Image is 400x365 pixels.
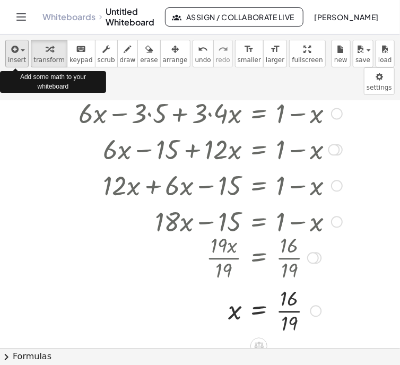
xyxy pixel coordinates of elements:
button: settings [364,67,395,95]
button: draw [117,40,138,67]
button: erase [137,40,160,67]
span: settings [367,84,392,91]
span: transform [33,56,65,64]
button: format_sizesmaller [235,40,264,67]
span: scrub [98,56,115,64]
i: redo [218,43,228,56]
i: undo [198,43,208,56]
span: larger [266,56,284,64]
span: smaller [238,56,261,64]
span: redo [216,56,230,64]
span: keypad [69,56,93,64]
button: scrub [95,40,118,67]
button: arrange [160,40,190,67]
span: load [378,56,392,64]
button: redoredo [213,40,233,67]
button: fullscreen [289,40,325,67]
span: [PERSON_NAME] [314,12,379,22]
i: keyboard [76,43,86,56]
span: erase [140,56,158,64]
button: undoundo [193,40,214,67]
a: Whiteboards [42,12,95,22]
button: Assign / Collaborate Live [165,7,303,27]
span: undo [195,56,211,64]
button: new [332,40,351,67]
span: insert [8,56,26,64]
button: [PERSON_NAME] [306,7,387,27]
button: keyboardkeypad [67,40,95,67]
button: insert [5,40,29,67]
div: Apply the same math to both sides of the equation [250,337,267,354]
span: new [334,56,347,64]
span: fullscreen [292,56,323,64]
span: Assign / Collaborate Live [174,12,294,22]
span: draw [120,56,136,64]
span: arrange [163,56,188,64]
span: save [355,56,370,64]
button: transform [31,40,67,67]
button: Toggle navigation [13,8,30,25]
i: format_size [270,43,280,56]
button: save [353,40,373,67]
button: load [376,40,395,67]
button: format_sizelarger [263,40,287,67]
i: format_size [244,43,254,56]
